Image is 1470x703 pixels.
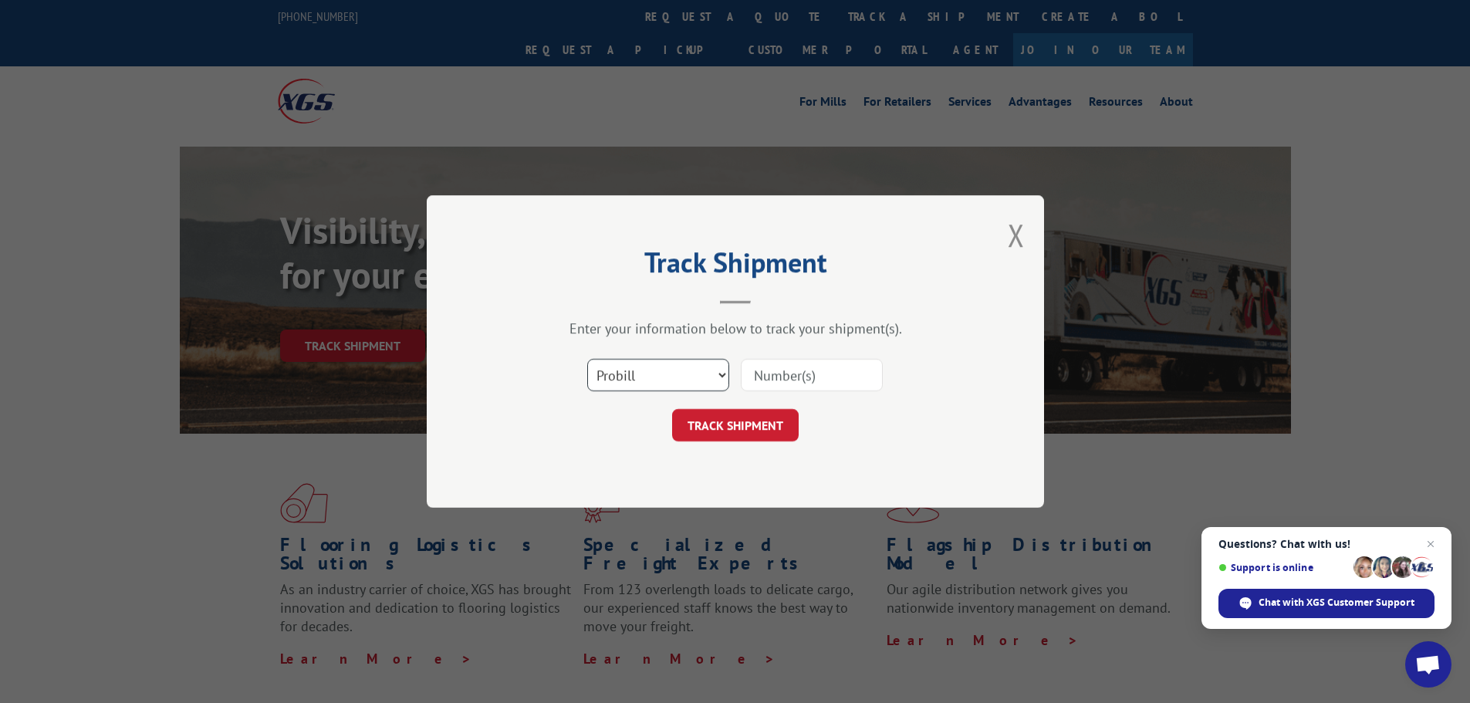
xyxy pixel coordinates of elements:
[1218,589,1435,618] div: Chat with XGS Customer Support
[1218,562,1348,573] span: Support is online
[1405,641,1451,688] div: Open chat
[1421,535,1440,553] span: Close chat
[741,359,883,391] input: Number(s)
[1218,538,1435,550] span: Questions? Chat with us!
[1259,596,1414,610] span: Chat with XGS Customer Support
[1008,215,1025,255] button: Close modal
[504,252,967,281] h2: Track Shipment
[504,319,967,337] div: Enter your information below to track your shipment(s).
[672,409,799,441] button: TRACK SHIPMENT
